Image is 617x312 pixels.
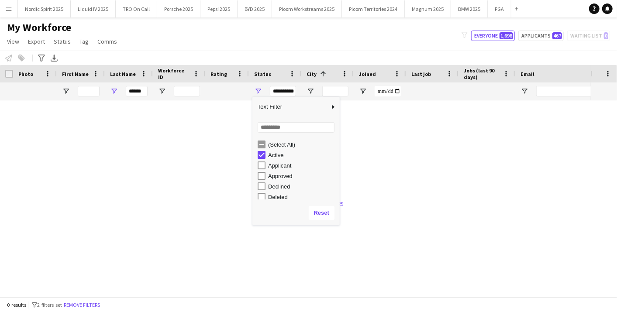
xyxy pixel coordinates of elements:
[62,300,102,310] button: Remove filters
[62,71,89,77] span: First Name
[94,36,121,47] a: Comms
[238,0,272,17] button: BYD 2025
[28,38,45,45] span: Export
[552,32,562,39] span: 467
[158,87,166,95] button: Open Filter Menu
[359,71,376,77] span: Joined
[254,87,262,95] button: Open Filter Menu
[174,86,200,96] input: Workforce ID Filter Input
[500,32,513,39] span: 1,698
[258,122,334,133] input: Search filter values
[252,139,340,254] div: Filter List
[210,71,227,77] span: Rating
[7,21,71,34] span: My Workforce
[268,141,337,148] div: (Select All)
[252,97,340,225] div: Column Filter
[5,70,13,78] input: Column with Header Selection
[36,53,47,63] app-action-btn: Advanced filters
[268,162,337,169] div: Applicant
[157,0,200,17] button: Porsche 2025
[268,173,337,179] div: Approved
[518,31,564,41] button: Applicants467
[76,36,92,47] a: Tag
[411,71,431,77] span: Last job
[520,71,534,77] span: Email
[268,183,337,190] div: Declined
[268,152,337,158] div: Active
[322,86,348,96] input: City Filter Input
[309,206,334,220] button: Reset
[54,38,71,45] span: Status
[405,0,451,17] button: Magnum 2025
[359,87,367,95] button: Open Filter Menu
[451,0,488,17] button: BMW 2025
[7,38,19,45] span: View
[200,0,238,17] button: Pepsi 2025
[3,36,23,47] a: View
[110,71,136,77] span: Last Name
[18,0,71,17] button: Nordic Spirit 2025
[79,38,89,45] span: Tag
[62,87,70,95] button: Open Filter Menu
[375,86,401,96] input: Joined Filter Input
[24,36,48,47] a: Export
[471,31,515,41] button: Everyone1,698
[252,99,329,114] span: Text Filter
[37,302,62,308] span: 2 filters set
[464,67,500,80] span: Jobs (last 90 days)
[488,0,511,17] button: PGA
[50,36,74,47] a: Status
[116,0,157,17] button: TRO On Call
[307,87,314,95] button: Open Filter Menu
[78,86,100,96] input: First Name Filter Input
[307,71,317,77] span: City
[520,87,528,95] button: Open Filter Menu
[18,71,33,77] span: Photo
[342,0,405,17] button: Ploom Territories 2024
[254,71,271,77] span: Status
[272,0,342,17] button: Ploom Workstreams 2025
[97,38,117,45] span: Comms
[268,194,337,200] div: Deleted
[158,67,190,80] span: Workforce ID
[110,87,118,95] button: Open Filter Menu
[71,0,116,17] button: Liquid IV 2025
[49,53,59,63] app-action-btn: Export XLSX
[126,86,148,96] input: Last Name Filter Input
